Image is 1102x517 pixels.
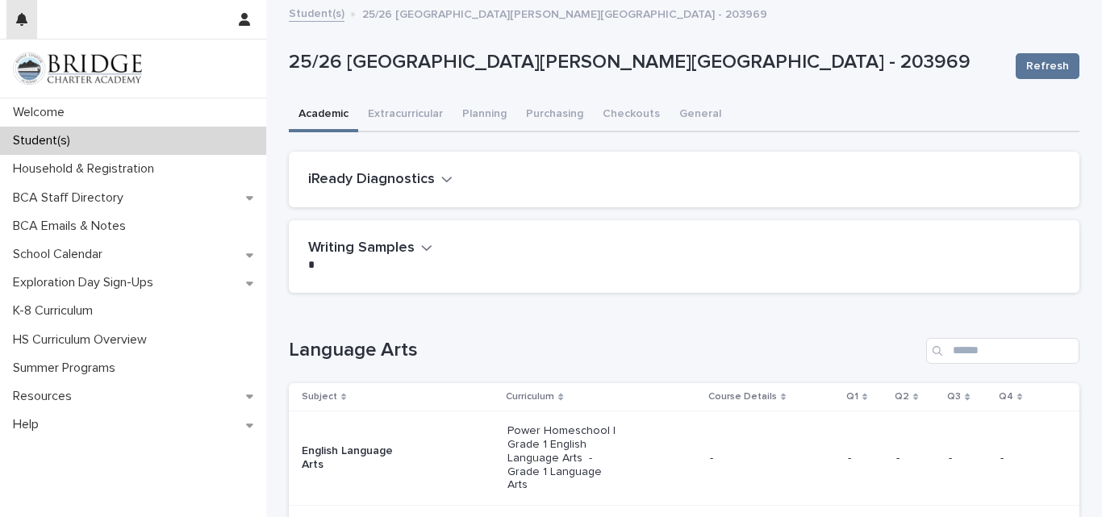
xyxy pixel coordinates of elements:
[289,411,1079,506] tr: English Language ArtsPower Homeschool | Grade 1 English Language Arts - Grade 1 Language Arts-----
[6,303,106,319] p: K-8 Curriculum
[1026,58,1069,74] span: Refresh
[302,444,417,472] p: English Language Arts
[289,51,1003,74] p: 25/26 [GEOGRAPHIC_DATA][PERSON_NAME][GEOGRAPHIC_DATA] - 203969
[6,190,136,206] p: BCA Staff Directory
[896,452,936,465] p: -
[846,388,858,406] p: Q1
[710,452,835,465] p: -
[593,98,670,132] button: Checkouts
[453,98,516,132] button: Planning
[302,388,337,406] p: Subject
[708,388,777,406] p: Course Details
[6,275,166,290] p: Exploration Day Sign-Ups
[926,338,1079,364] input: Search
[670,98,731,132] button: General
[6,219,139,234] p: BCA Emails & Notes
[506,388,554,406] p: Curriculum
[362,4,767,22] p: 25/26 [GEOGRAPHIC_DATA][PERSON_NAME][GEOGRAPHIC_DATA] - 203969
[6,105,77,120] p: Welcome
[13,52,142,85] img: V1C1m3IdTEidaUdm9Hs0
[289,3,344,22] a: Student(s)
[895,388,909,406] p: Q2
[289,98,358,132] button: Academic
[947,388,961,406] p: Q3
[1016,53,1079,79] button: Refresh
[6,361,128,376] p: Summer Programs
[6,417,52,432] p: Help
[848,452,883,465] p: -
[308,171,435,189] h2: iReady Diagnostics
[516,98,593,132] button: Purchasing
[308,171,453,189] button: iReady Diagnostics
[6,133,83,148] p: Student(s)
[507,424,623,492] p: Power Homeschool | Grade 1 English Language Arts - Grade 1 Language Arts
[1000,452,1054,465] p: -
[6,161,167,177] p: Household & Registration
[289,339,920,362] h1: Language Arts
[6,389,85,404] p: Resources
[6,332,160,348] p: HS Curriculum Overview
[999,388,1013,406] p: Q4
[949,452,987,465] p: -
[308,240,415,257] h2: Writing Samples
[6,247,115,262] p: School Calendar
[308,240,432,257] button: Writing Samples
[358,98,453,132] button: Extracurricular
